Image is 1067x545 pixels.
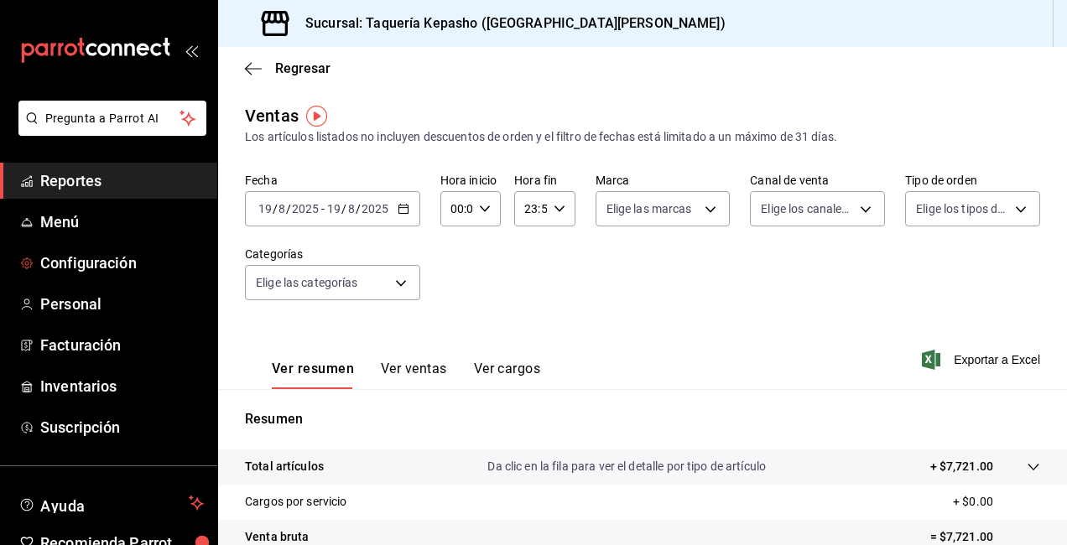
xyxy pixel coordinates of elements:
[12,122,206,139] a: Pregunta a Parrot AI
[347,202,356,215] input: --
[40,375,204,397] span: Inventarios
[40,210,204,233] span: Menú
[256,274,358,291] span: Elige las categorías
[750,174,885,186] label: Canal de venta
[40,416,204,439] span: Suscripción
[272,361,540,389] div: navigation tabs
[40,169,204,192] span: Reportes
[185,44,198,57] button: open_drawer_menu
[306,106,327,127] img: Tooltip marker
[361,202,389,215] input: ----
[273,202,278,215] span: /
[40,252,204,274] span: Configuración
[245,60,331,76] button: Regresar
[474,361,541,389] button: Ver cargos
[326,202,341,215] input: --
[930,458,993,475] p: + $7,721.00
[356,202,361,215] span: /
[245,493,347,511] p: Cargos por servicio
[925,350,1040,370] button: Exportar a Excel
[245,128,1040,146] div: Los artículos listados no incluyen descuentos de orden y el filtro de fechas está limitado a un m...
[40,493,182,513] span: Ayuda
[905,174,1040,186] label: Tipo de orden
[514,174,575,186] label: Hora fin
[40,293,204,315] span: Personal
[275,60,331,76] span: Regresar
[292,13,726,34] h3: Sucursal: Taquería Kepasho ([GEOGRAPHIC_DATA][PERSON_NAME])
[258,202,273,215] input: --
[761,200,854,217] span: Elige los canales de venta
[18,101,206,136] button: Pregunta a Parrot AI
[381,361,447,389] button: Ver ventas
[487,458,766,475] p: Da clic en la fila para ver el detalle por tipo de artículo
[272,361,354,389] button: Ver resumen
[916,200,1009,217] span: Elige los tipos de orden
[286,202,291,215] span: /
[245,174,420,186] label: Fecha
[953,493,1040,511] p: + $0.00
[245,103,299,128] div: Ventas
[245,248,420,260] label: Categorías
[341,202,346,215] span: /
[245,409,1040,429] p: Resumen
[440,174,501,186] label: Hora inicio
[321,202,325,215] span: -
[606,200,692,217] span: Elige las marcas
[45,110,180,127] span: Pregunta a Parrot AI
[291,202,320,215] input: ----
[278,202,286,215] input: --
[596,174,731,186] label: Marca
[245,458,324,475] p: Total artículos
[40,334,204,356] span: Facturación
